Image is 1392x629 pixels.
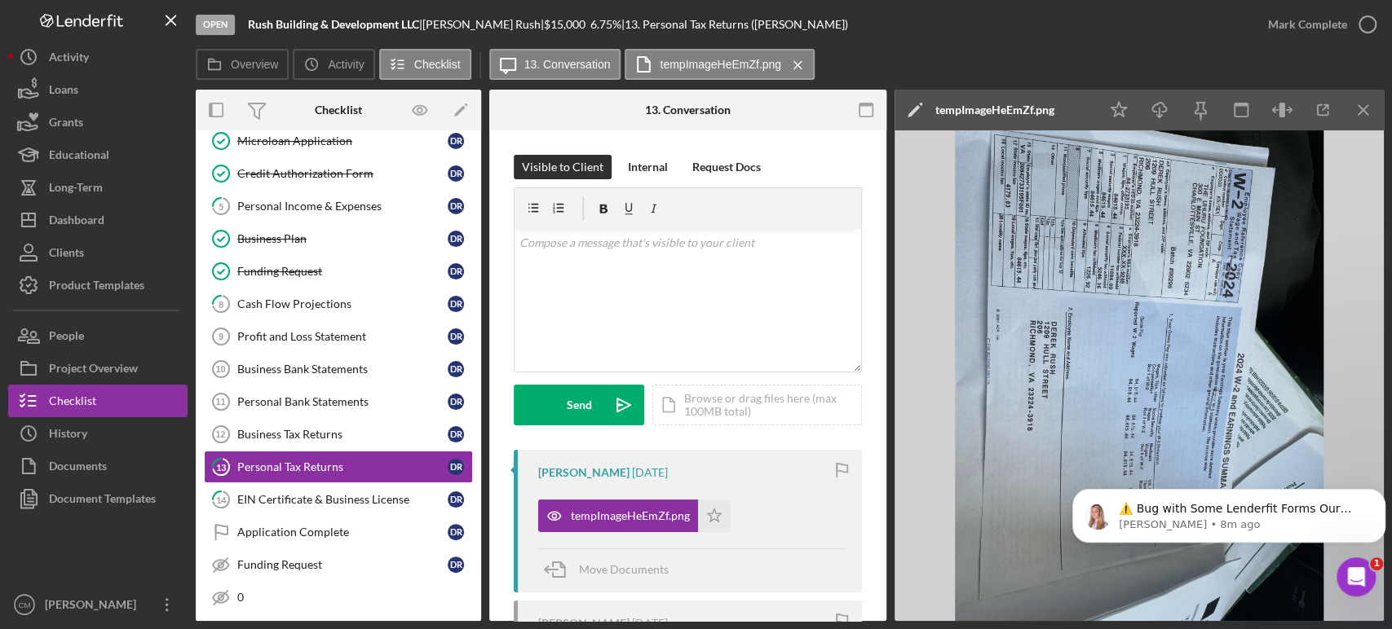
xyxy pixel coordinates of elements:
div: Internal [628,155,668,179]
a: Funding RequestDR [204,255,473,288]
button: Project Overview [8,352,188,385]
a: 0 [204,581,473,614]
div: Microloan Application [237,134,448,147]
label: 13. Conversation [524,58,611,71]
div: Educational [49,139,109,175]
button: Request Docs [684,155,769,179]
div: Visible to Client [522,155,603,179]
div: 13. Conversation [645,103,731,117]
a: Business PlanDR [204,222,473,255]
a: Clients [8,236,188,269]
button: tempImageHeEmZf.png [625,49,815,80]
div: Business Tax Returns [237,428,448,441]
time: 2025-09-10 16:42 [632,466,668,479]
div: D R [448,394,464,410]
tspan: 11 [215,397,225,407]
div: Mark Complete [1268,8,1347,41]
div: Business Plan [237,232,448,245]
a: Microloan ApplicationDR [204,125,473,157]
div: tempImageHeEmZf.png [571,509,690,522]
div: Grants [49,106,83,143]
button: Dashboard [8,204,188,236]
button: tempImageHeEmZf.png [538,499,731,532]
button: Move Documents [538,549,685,590]
label: Checklist [414,58,461,71]
button: People [8,319,188,352]
div: D R [448,328,464,345]
a: Application CompleteDR [204,516,473,548]
div: Funding Request [237,265,448,278]
div: Activity [49,41,89,77]
div: Document Templates [49,482,156,519]
button: Activity [8,41,188,73]
button: Activity [293,49,374,80]
div: D R [448,491,464,508]
button: Documents [8,450,188,482]
span: Move Documents [579,562,669,576]
iframe: Intercom live chat [1337,557,1376,596]
div: Loans [49,73,78,110]
div: | [248,18,422,31]
button: Long-Term [8,171,188,204]
button: Document Templates [8,482,188,515]
button: 13. Conversation [489,49,621,80]
div: [PERSON_NAME] Rush | [422,18,544,31]
button: CM[PERSON_NAME] [8,588,188,621]
button: History [8,417,188,450]
div: [PERSON_NAME] [538,466,630,479]
div: Personal Tax Returns [237,460,448,473]
a: Checklist [8,385,188,417]
div: D R [448,165,464,182]
div: Application Complete [237,526,448,539]
div: D R [448,524,464,540]
div: D R [448,263,464,279]
div: Business Bank Statements [237,363,448,376]
button: Grants [8,106,188,139]
a: 8Cash Flow ProjectionsDR [204,288,473,320]
div: People [49,319,84,356]
div: D R [448,198,464,214]
div: | 13. Personal Tax Returns ([PERSON_NAME]) [621,18,848,31]
div: D R [448,426,464,442]
button: Overview [196,49,289,80]
b: Rush Building & Development LLC [248,17,419,31]
a: 10Business Bank StatementsDR [204,353,473,385]
div: tempImageHeEmZf.png [935,103,1054,117]
div: Checklist [49,385,96,421]
button: Visible to Client [514,155,612,179]
tspan: 13 [216,461,226,472]
div: D R [448,361,464,377]
div: Personal Bank Statements [237,395,448,408]
tspan: 12 [215,429,225,439]
div: D R [448,296,464,312]
div: Send [567,385,592,425]
div: Dashboard [49,204,104,240]
div: EIN Certificate & Business License [237,493,448,506]
iframe: Intercom notifications message [1066,455,1392,585]
a: 9Profit and Loss StatementDR [204,320,473,353]
div: D R [448,133,464,149]
button: Product Templates [8,269,188,301]
div: Documents [49,450,107,486]
button: Educational [8,139,188,171]
div: Cash Flow Projections [237,297,448,310]
button: Internal [620,155,676,179]
div: D R [448,556,464,573]
a: Credit Authorization FormDR [204,157,473,190]
button: Send [514,385,644,425]
tspan: 10 [215,364,225,374]
div: Project Overview [49,352,138,389]
button: Loans [8,73,188,106]
div: Credit Authorization Form [237,167,448,180]
text: CM [19,600,31,609]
